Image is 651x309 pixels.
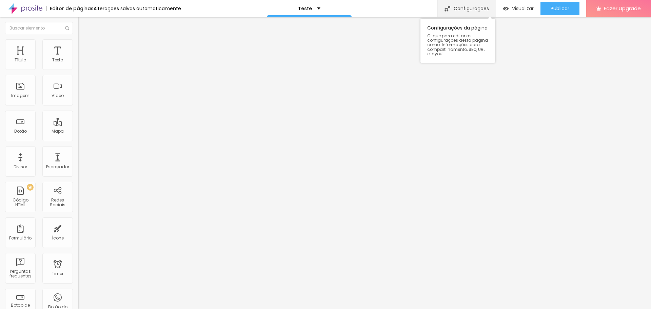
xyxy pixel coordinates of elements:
[14,129,27,134] div: Botão
[46,6,94,11] div: Editor de páginas
[52,93,64,98] div: Vídeo
[52,129,64,134] div: Mapa
[9,236,32,240] div: Formulário
[44,198,71,208] div: Redes Sociais
[427,34,488,56] span: Clique para editar as configurações desta página como: Informações para compartilhamento, SEO, UR...
[52,58,63,62] div: Texto
[551,6,569,11] span: Publicar
[298,6,312,11] p: Teste
[52,271,63,276] div: Timer
[503,6,509,12] img: view-1.svg
[420,19,495,63] div: Configurações da página
[14,165,27,169] div: Divisor
[5,22,73,34] input: Buscar elemento
[52,236,64,240] div: Ícone
[445,6,450,12] img: Icone
[7,198,34,208] div: Código HTML
[512,6,534,11] span: Visualizar
[15,58,26,62] div: Título
[540,2,579,15] button: Publicar
[65,26,69,30] img: Icone
[94,6,181,11] div: Alterações salvas automaticamente
[604,5,641,11] span: Fazer Upgrade
[11,93,29,98] div: Imagem
[78,17,651,309] iframe: Editor
[46,165,69,169] div: Espaçador
[7,269,34,279] div: Perguntas frequentes
[496,2,540,15] button: Visualizar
